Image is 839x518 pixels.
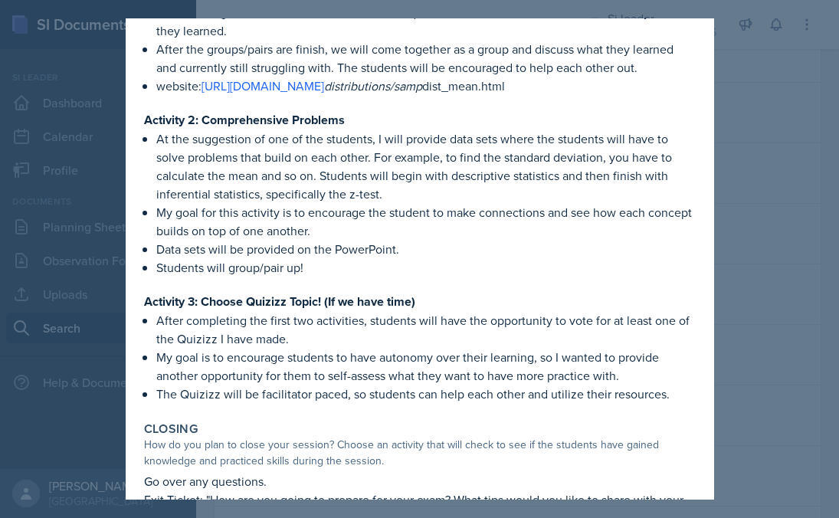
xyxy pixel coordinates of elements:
[156,40,696,77] p: After the groups/pairs are finish, we will come together as a group and discuss what they learned...
[156,348,696,385] p: My goal is to encourage students to have autonomy over their learning, so I wanted to provide ano...
[156,129,696,203] p: At the suggestion of one of the students, I will provide data sets where the students will have t...
[156,385,696,403] p: The Quizizz will be facilitator paced, so students can help each other and utilize their resources.
[144,111,345,129] strong: Activity 2: Comprehensive Problems
[202,77,324,94] a: [URL][DOMAIN_NAME]
[156,258,696,277] p: Students will group/pair up!
[144,437,696,469] div: How do you plan to close your session? Choose an activity that will check to see if the students ...
[156,311,696,348] p: After completing the first two activities, students will have the opportunity to vote for at leas...
[156,240,696,258] p: Data sets will be provided on the PowerPoint.
[156,3,696,40] p: After reading, the students will answer the five questions at the bottom and write a summary of w...
[156,203,696,240] p: My goal for this activity is to encourage the student to make connections and see how each concep...
[324,77,422,94] em: distributions/samp
[144,472,696,490] p: Go over any questions.
[156,77,696,95] p: website: dist_mean.html
[144,421,198,437] label: Closing
[144,293,415,310] strong: Activity 3: Choose Quizizz Topic! (If we have time)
